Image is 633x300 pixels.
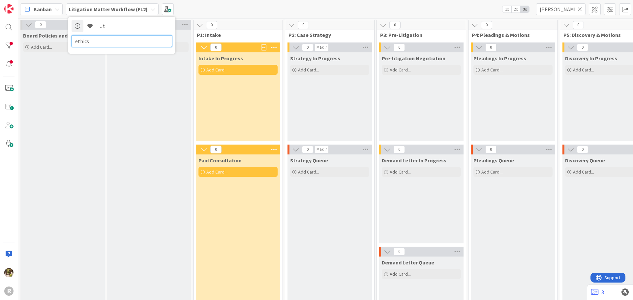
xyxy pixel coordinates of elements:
[390,271,411,277] span: Add Card...
[485,146,497,153] span: 0
[198,157,242,164] span: Paid Consultation
[316,148,327,151] div: Max 7
[72,35,172,47] input: Search for boards...
[23,32,80,39] span: Board Policies and FAQs
[565,157,605,164] span: Discovery Queue
[390,169,411,175] span: Add Card...
[197,32,274,38] span: P1: Intake
[302,146,313,153] span: 0
[481,21,492,29] span: 0
[35,21,46,29] span: 0
[382,157,446,164] span: Demand Letter In Progress
[206,21,217,29] span: 0
[288,32,366,38] span: P2: Case Strategy
[210,146,222,153] span: 0
[502,6,511,13] span: 1x
[298,21,309,29] span: 0
[69,6,148,13] b: Litigation Matter Workflow (FL2)
[536,3,586,15] input: Quick Filter...
[34,5,52,13] span: Kanban
[31,44,52,50] span: Add Card...
[198,55,243,62] span: Intake In Progress
[389,21,401,29] span: 0
[511,6,520,13] span: 2x
[290,55,340,62] span: Strategy In Progress
[394,248,405,256] span: 0
[591,288,604,296] a: 3
[298,67,319,73] span: Add Card...
[520,6,529,13] span: 3x
[14,1,30,9] span: Support
[394,43,405,51] span: 0
[573,21,584,29] span: 0
[4,286,14,296] div: R
[573,169,594,175] span: Add Card...
[577,43,588,51] span: 0
[382,259,434,266] span: Demand Letter Queue
[4,268,14,277] img: DG
[577,146,588,153] span: 0
[485,43,497,51] span: 0
[210,43,222,51] span: 0
[565,55,617,62] span: Discovery In Progress
[573,67,594,73] span: Add Card...
[481,169,502,175] span: Add Card...
[290,157,328,164] span: Strategy Queue
[473,157,514,164] span: Pleadings Queue
[382,55,445,62] span: Pre-litigation Negotiation
[316,46,327,49] div: Max 7
[4,4,14,14] img: Visit kanbanzone.com
[390,67,411,73] span: Add Card...
[394,146,405,153] span: 0
[380,32,458,38] span: P3: Pre-Litigation
[206,169,227,175] span: Add Card...
[302,43,313,51] span: 0
[472,32,549,38] span: P4: Pleadings & Motions
[298,169,319,175] span: Add Card...
[206,67,227,73] span: Add Card...
[473,55,526,62] span: Pleadings In Progress
[481,67,502,73] span: Add Card...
